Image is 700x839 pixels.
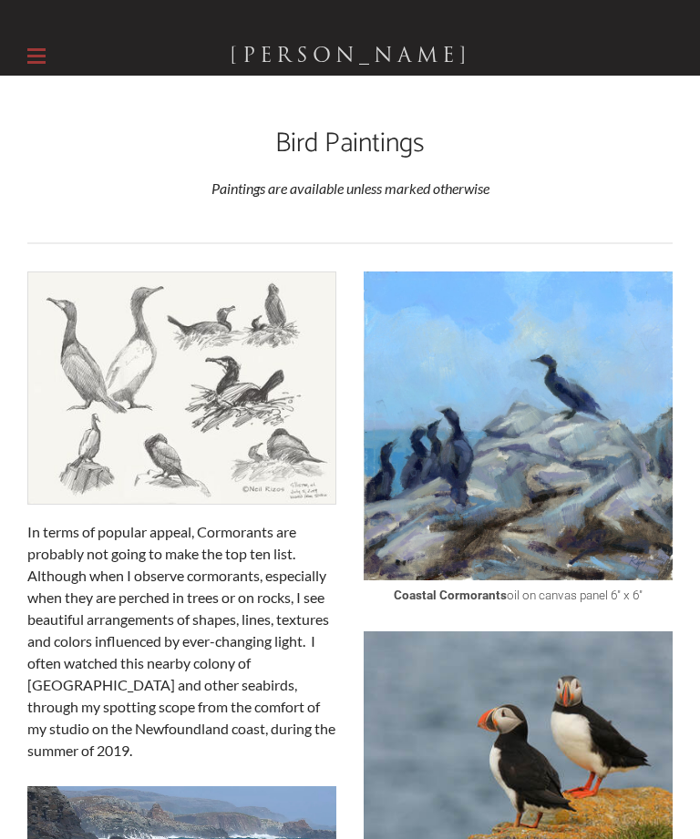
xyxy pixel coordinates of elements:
[364,583,673,604] div: oil on canvas panel 6" x 6"
[211,179,489,197] em: Paintings are available unless marked otherwise
[27,130,673,158] h2: Bird Paintings
[364,271,673,580] img: Picture
[394,588,507,602] b: Coastal Cormorants
[230,39,471,71] span: [PERSON_NAME]
[27,271,336,505] img: Picture
[230,39,471,72] a: [PERSON_NAME]
[27,521,336,762] div: In terms of popular appeal, Cormorants are probably not going to make the top ten list. Although ...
